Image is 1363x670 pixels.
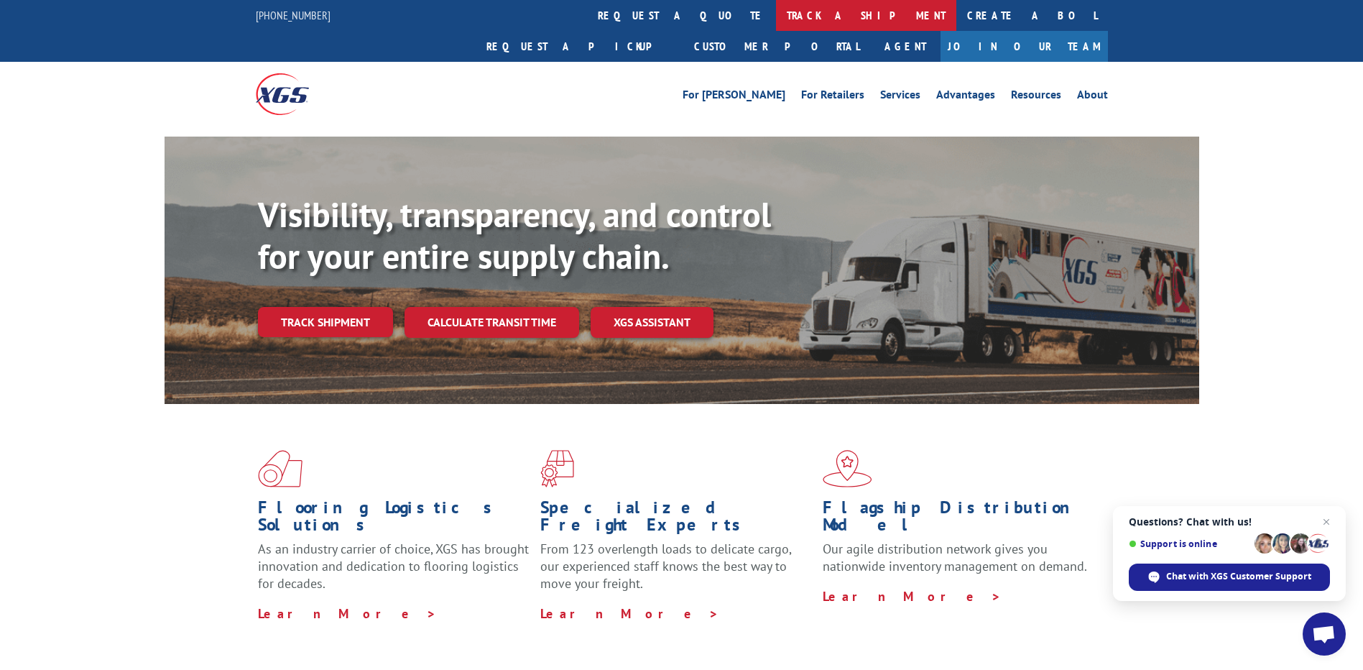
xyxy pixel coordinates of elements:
[258,450,302,487] img: xgs-icon-total-supply-chain-intelligence-red
[936,89,995,105] a: Advantages
[823,588,1002,605] a: Learn More >
[1166,570,1311,583] span: Chat with XGS Customer Support
[1077,89,1108,105] a: About
[258,192,771,278] b: Visibility, transparency, and control for your entire supply chain.
[258,499,530,541] h1: Flooring Logistics Solutions
[823,541,1087,574] span: Our agile distribution network gives you nationwide inventory management on demand.
[1129,516,1330,528] span: Questions? Chat with us!
[1303,612,1346,656] a: Open chat
[941,31,1108,62] a: Join Our Team
[540,605,719,622] a: Learn More >
[683,89,785,105] a: For [PERSON_NAME]
[801,89,864,105] a: For Retailers
[1129,564,1330,591] span: Chat with XGS Customer Support
[591,307,713,338] a: XGS ASSISTANT
[823,450,872,487] img: xgs-icon-flagship-distribution-model-red
[823,499,1094,541] h1: Flagship Distribution Model
[540,499,812,541] h1: Specialized Freight Experts
[683,31,870,62] a: Customer Portal
[1129,538,1249,549] span: Support is online
[258,605,437,622] a: Learn More >
[870,31,941,62] a: Agent
[1011,89,1061,105] a: Resources
[880,89,920,105] a: Services
[405,307,579,338] a: Calculate transit time
[256,8,331,22] a: [PHONE_NUMBER]
[258,541,529,592] span: As an industry carrier of choice, XGS has brought innovation and dedication to flooring logistics...
[258,307,393,337] a: Track shipment
[540,450,574,487] img: xgs-icon-focused-on-flooring-red
[540,541,812,605] p: From 123 overlength loads to delicate cargo, our experienced staff knows the best way to move you...
[476,31,683,62] a: Request a pickup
